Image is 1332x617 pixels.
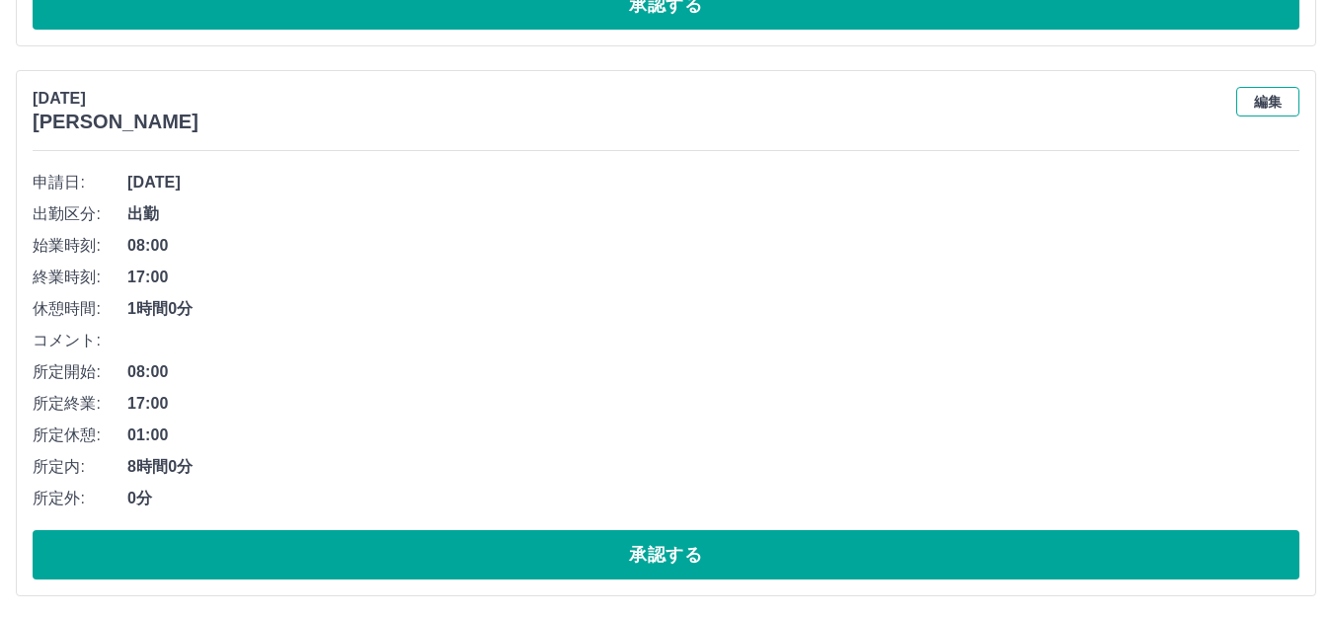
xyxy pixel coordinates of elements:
[127,297,1299,321] span: 1時間0分
[127,455,1299,479] span: 8時間0分
[127,266,1299,289] span: 17:00
[33,234,127,258] span: 始業時刻:
[33,455,127,479] span: 所定内:
[127,171,1299,194] span: [DATE]
[1236,87,1299,116] button: 編集
[127,202,1299,226] span: 出勤
[33,487,127,510] span: 所定外:
[33,424,127,447] span: 所定休憩:
[33,329,127,352] span: コメント:
[33,111,198,133] h3: [PERSON_NAME]
[127,234,1299,258] span: 08:00
[127,392,1299,416] span: 17:00
[33,297,127,321] span: 休憩時間:
[33,266,127,289] span: 終業時刻:
[33,87,198,111] p: [DATE]
[33,171,127,194] span: 申請日:
[127,487,1299,510] span: 0分
[33,392,127,416] span: 所定終業:
[33,360,127,384] span: 所定開始:
[33,530,1299,579] button: 承認する
[127,360,1299,384] span: 08:00
[33,202,127,226] span: 出勤区分:
[127,424,1299,447] span: 01:00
